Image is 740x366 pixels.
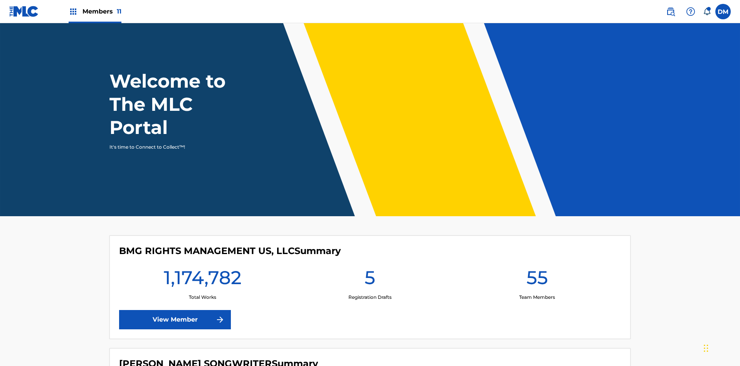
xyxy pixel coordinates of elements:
[701,329,740,366] iframe: Chat Widget
[703,8,711,15] div: Notifications
[365,266,375,294] h1: 5
[683,4,698,19] div: Help
[715,4,731,19] div: User Menu
[164,266,242,294] h1: 1,174,782
[519,294,555,301] p: Team Members
[663,4,678,19] a: Public Search
[117,8,121,15] span: 11
[109,69,254,139] h1: Welcome to The MLC Portal
[215,315,225,324] img: f7272a7cc735f4ea7f67.svg
[9,6,39,17] img: MLC Logo
[82,7,121,16] span: Members
[686,7,695,16] img: help
[69,7,78,16] img: Top Rightsholders
[704,337,708,360] div: Drag
[189,294,216,301] p: Total Works
[348,294,392,301] p: Registration Drafts
[119,310,231,329] a: View Member
[109,144,243,151] p: It's time to Connect to Collect™!
[526,266,548,294] h1: 55
[666,7,675,16] img: search
[119,245,341,257] h4: BMG RIGHTS MANAGEMENT US, LLC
